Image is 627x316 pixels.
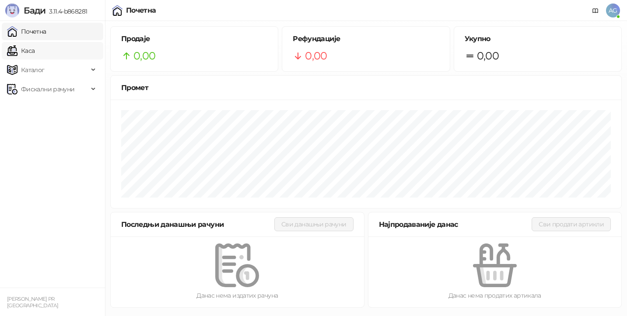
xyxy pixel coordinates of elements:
span: 3.11.4-b868281 [46,7,87,15]
span: Бади [24,5,46,16]
span: 0,00 [477,48,499,64]
h5: Рефундације [293,34,439,44]
span: Каталог [21,61,45,79]
h5: Укупно [465,34,611,44]
span: 0,00 [133,48,155,64]
a: Почетна [7,23,46,40]
span: Фискални рачуни [21,80,74,98]
a: Каса [7,42,35,59]
div: Последњи данашњи рачуни [121,219,274,230]
span: 0,00 [305,48,327,64]
div: Данас нема продатих артикала [382,291,608,300]
div: Најпродаваније данас [379,219,532,230]
img: Logo [5,3,19,17]
h5: Продаје [121,34,267,44]
span: AG [606,3,620,17]
div: Промет [121,82,611,93]
div: Данас нема издатих рачуна [125,291,350,300]
button: Сви продати артикли [532,217,611,231]
a: Документација [588,3,602,17]
div: Почетна [126,7,156,14]
button: Сви данашњи рачуни [274,217,353,231]
small: [PERSON_NAME] PR [GEOGRAPHIC_DATA] [7,296,58,309]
